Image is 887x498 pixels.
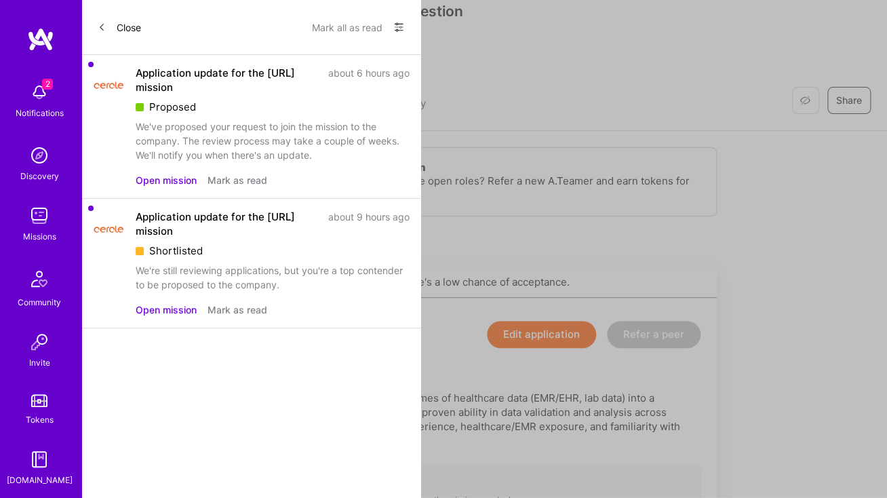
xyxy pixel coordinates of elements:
img: discovery [26,142,53,169]
div: Tokens [26,413,54,427]
img: teamwork [26,202,53,229]
button: Mark all as read [312,16,382,38]
img: Invite [26,328,53,356]
div: Community [18,295,61,309]
button: Mark as read [208,173,267,187]
div: Shortlisted [136,244,410,258]
img: tokens [31,394,47,407]
img: Company Logo [92,71,125,94]
div: [DOMAIN_NAME] [7,473,73,487]
div: Missions [23,229,56,244]
div: Discovery [20,169,59,183]
div: about 9 hours ago [328,210,410,238]
div: about 6 hours ago [328,66,410,94]
div: Application update for the [URL] mission [136,210,320,238]
button: Mark as read [208,303,267,317]
button: Open mission [136,303,197,317]
div: We've proposed your request to join the mission to the company. The review process may take a cou... [136,119,410,162]
button: Open mission [136,173,197,187]
img: guide book [26,446,53,473]
div: Invite [29,356,50,370]
img: logo [27,27,54,52]
button: Close [98,16,141,38]
img: Company Logo [92,215,125,237]
div: We're still reviewing applications, but you're a top contender to be proposed to the company. [136,263,410,292]
img: Community [23,263,56,295]
div: Application update for the [URL] mission [136,66,320,94]
div: Proposed [136,100,410,114]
